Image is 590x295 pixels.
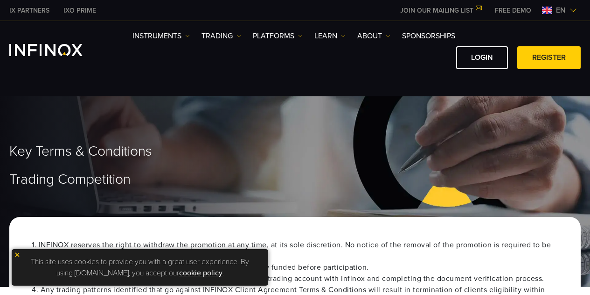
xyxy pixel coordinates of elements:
a: cookie policy [179,268,222,278]
img: yellow close icon [14,252,21,258]
a: INFINOX MENU [488,6,538,15]
a: PLATFORMS [253,30,303,42]
a: INFINOX [2,6,56,15]
a: ABOUT [357,30,390,42]
a: TRADING [201,30,241,42]
h1: Trading Competition [9,172,581,187]
a: INFINOX Logo [9,44,104,56]
span: en [552,5,569,16]
li: 3. Clients can claim their winnings after successfully creating a live trading account with Infin... [32,273,558,284]
a: LOGIN [456,46,508,69]
a: INFINOX [56,6,103,15]
a: REGISTER [517,46,581,69]
span: Key Terms & Conditions [9,143,152,160]
p: This site uses cookies to provide you with a great user experience. By using [DOMAIN_NAME], you a... [16,254,264,281]
a: Instruments [132,30,190,42]
a: SPONSORSHIPS [402,30,455,42]
li: 1. INFINOX reserves the right to withdraw the promotion at any time, at its sole discretion. No n... [32,239,558,262]
a: JOIN OUR MAILING LIST [393,7,488,14]
li: 2. Clients must ensure their demo accounts are created and virtually funded before participation. [32,262,558,273]
a: Learn [314,30,346,42]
